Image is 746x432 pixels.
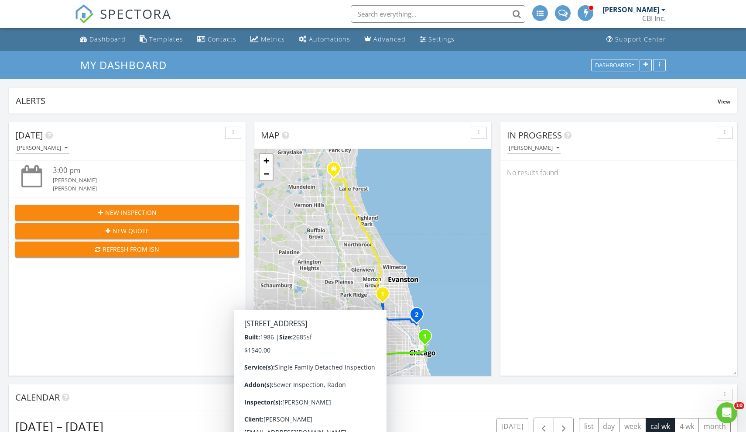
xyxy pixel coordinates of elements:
[15,129,43,141] span: [DATE]
[615,35,666,43] div: Support Center
[415,312,418,318] i: 2
[365,335,370,340] div: 1116 CHICAGO AVE, Oak Park IL 60302
[260,154,273,167] a: Zoom in
[383,294,388,299] div: 6000 N Cicero Ave 410, Chicago, IL 60646
[80,58,174,72] a: My Dashboard
[53,184,221,193] div: [PERSON_NAME]
[15,142,69,154] button: [PERSON_NAME]
[16,95,718,107] div: Alerts
[507,142,561,154] button: [PERSON_NAME]
[321,336,326,341] div: 107 One, Elmhurst IL 60126
[194,31,240,48] a: Contacts
[149,35,183,43] div: Templates
[603,31,670,48] a: Support Center
[500,161,737,184] div: No results found
[89,35,126,43] div: Dashboard
[136,31,187,48] a: Templates
[261,35,285,43] div: Metrics
[208,35,236,43] div: Contacts
[247,31,288,48] a: Metrics
[595,62,634,68] div: Dashboards
[272,370,296,375] a: © MapTiler
[381,291,384,297] i: 1
[105,208,157,217] span: New Inspection
[297,370,362,375] a: © OpenStreetMap contributors
[716,402,737,423] iframe: Intercom live chat
[75,12,171,30] a: SPECTORA
[509,145,559,151] div: [PERSON_NAME]
[260,167,273,180] a: Zoom out
[423,334,427,340] i: 1
[417,314,422,319] div: 509 W Aldine Ave 2D, Chicago, IL 60657
[254,369,364,376] div: |
[718,98,730,105] span: View
[17,145,68,151] div: [PERSON_NAME]
[373,35,406,43] div: Advanced
[428,35,455,43] div: Settings
[15,242,239,257] button: Refresh from ISN
[113,226,149,235] span: New Quote
[75,4,94,24] img: The Best Home Inspection Software - Spectora
[15,205,239,221] button: New Inspection
[591,59,638,71] button: Dashboards
[295,31,354,48] a: Automations (Advanced)
[261,129,280,141] span: Map
[309,35,350,43] div: Automations
[334,169,339,174] div: 28835 North Herky Dr, Suite 104, Lake Bluff IL 60044
[53,176,221,184] div: [PERSON_NAME]
[257,370,271,375] a: Leaflet
[351,5,525,23] input: Search everything...
[425,336,430,341] div: 505 N McClurg Ct 702, Chicago, IL 60611
[734,402,744,409] span: 10
[361,31,409,48] a: Advanced
[53,165,221,176] div: 3:00 pm
[602,5,659,14] div: [PERSON_NAME]
[416,31,458,48] a: Settings
[15,391,60,403] span: Calendar
[76,31,129,48] a: Dashboard
[22,245,232,254] div: Refresh from ISN
[15,223,239,239] button: New Quote
[100,4,171,23] span: SPECTORA
[507,129,562,141] span: In Progress
[642,14,666,23] div: CBI Inc.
